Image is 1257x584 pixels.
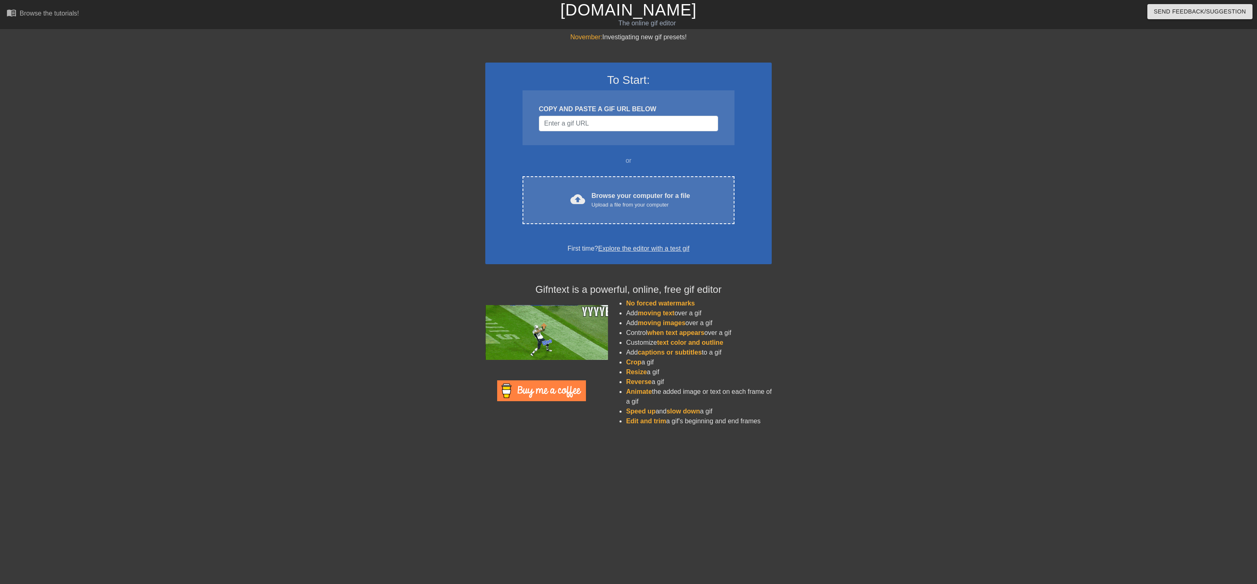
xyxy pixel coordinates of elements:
div: or [507,156,750,166]
h4: Gifntext is a powerful, online, free gif editor [485,284,772,296]
li: Add over a gif [626,308,772,318]
li: Customize [626,338,772,348]
span: Crop [626,359,641,366]
span: Send Feedback/Suggestion [1154,7,1246,17]
a: Browse the tutorials! [7,8,79,20]
img: football_small.gif [485,305,608,360]
span: menu_book [7,8,16,18]
li: a gif [626,367,772,377]
li: and a gif [626,407,772,416]
li: the added image or text on each frame of a gif [626,387,772,407]
div: Browse your computer for a file [592,191,690,209]
div: First time? [496,244,761,254]
span: moving text [638,310,675,317]
img: Buy Me A Coffee [497,380,586,401]
span: text color and outline [657,339,723,346]
h3: To Start: [496,73,761,87]
span: November: [570,34,602,40]
span: Speed up [626,408,656,415]
span: captions or subtitles [638,349,702,356]
span: cloud_upload [570,192,585,207]
span: Edit and trim [626,418,666,425]
span: when text appears [647,329,705,336]
li: a gif's beginning and end frames [626,416,772,426]
span: Resize [626,368,647,375]
li: Add to a gif [626,348,772,357]
span: Animate [626,388,652,395]
span: moving images [638,319,685,326]
span: No forced watermarks [626,300,695,307]
span: Reverse [626,378,651,385]
span: slow down [667,408,700,415]
div: Upload a file from your computer [592,201,690,209]
li: Add over a gif [626,318,772,328]
div: Investigating new gif presets! [485,32,772,42]
li: Control over a gif [626,328,772,338]
a: Explore the editor with a test gif [598,245,689,252]
button: Send Feedback/Suggestion [1147,4,1252,19]
div: Browse the tutorials! [20,10,79,17]
div: The online gif editor [423,18,871,28]
a: [DOMAIN_NAME] [560,1,696,19]
input: Username [539,116,718,131]
li: a gif [626,357,772,367]
div: COPY AND PASTE A GIF URL BELOW [539,104,718,114]
li: a gif [626,377,772,387]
